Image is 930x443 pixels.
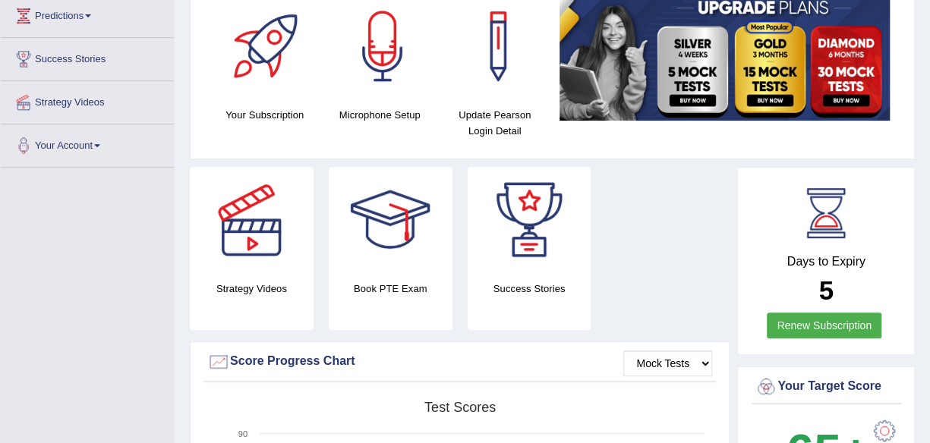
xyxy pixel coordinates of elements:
[1,81,174,119] a: Strategy Videos
[329,107,429,123] h4: Microphone Setup
[755,255,897,269] h4: Days to Expiry
[468,281,591,297] h4: Success Stories
[1,38,174,76] a: Success Stories
[1,124,174,162] a: Your Account
[445,107,544,139] h4: Update Pearson Login Detail
[215,107,314,123] h4: Your Subscription
[238,429,247,438] text: 90
[818,275,833,305] b: 5
[329,281,452,297] h4: Book PTE Exam
[424,400,496,415] tspan: Test scores
[767,313,881,338] a: Renew Subscription
[207,350,712,373] div: Score Progress Chart
[190,281,314,297] h4: Strategy Videos
[755,375,897,398] div: Your Target Score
